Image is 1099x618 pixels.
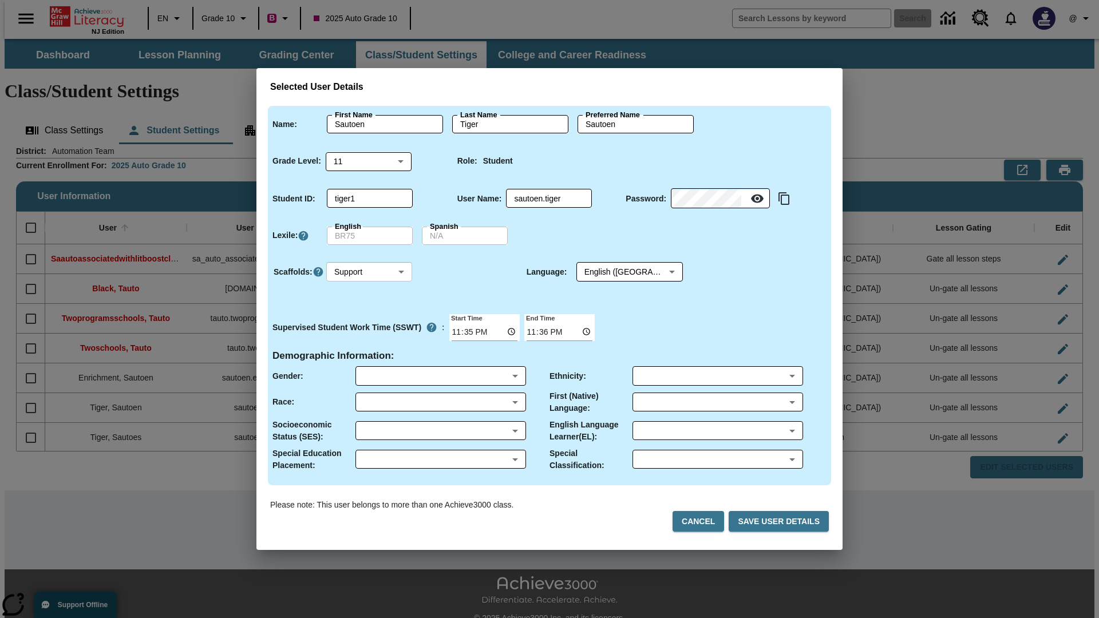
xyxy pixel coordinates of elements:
p: User Name : [457,193,502,205]
div: : [272,317,445,338]
p: Language : [527,266,567,278]
div: Grade Level [326,152,412,171]
p: Special Education Placement : [272,447,355,472]
button: Cancel [673,511,724,532]
p: Name : [272,118,297,130]
h3: Selected User Details [270,82,829,93]
p: First (Native) Language : [549,390,632,414]
p: Please note: This user belongs to more than one Achieve3000 class. [270,499,513,511]
p: Scaffolds : [274,266,313,278]
label: First Name [335,110,373,120]
div: Scaffolds [326,263,412,282]
p: Race : [272,396,294,408]
div: User Name [506,189,592,208]
button: Reveal Password [746,187,769,210]
p: Ethnicity : [549,370,586,382]
label: Last Name [460,110,497,120]
p: Supervised Student Work Time (SSWT) [272,322,421,334]
p: Role : [457,155,477,167]
label: End Time [524,313,555,322]
p: English Language Learner(EL) : [549,419,632,443]
p: Special Classification : [549,447,632,472]
p: Student ID : [272,193,315,205]
label: English [335,221,361,232]
button: Copy text to clipboard [774,189,794,208]
div: 11 [326,152,412,171]
p: Lexile : [272,229,298,241]
div: Student ID [327,189,413,208]
h4: Demographic Information : [272,350,394,362]
label: Preferred Name [586,110,640,120]
button: Click here to know more about Scaffolds [313,266,324,278]
div: English ([GEOGRAPHIC_DATA]) [576,263,683,282]
label: Start Time [449,313,483,322]
button: Save User Details [729,511,829,532]
p: Grade Level : [272,155,321,167]
p: Password : [626,193,666,205]
p: Socioeconomic Status (SES) : [272,419,355,443]
label: Spanish [430,221,458,232]
a: Click here to know more about Lexiles, Will open in new tab [298,230,309,241]
div: Password [671,189,770,208]
p: Gender : [272,370,303,382]
p: Student [483,155,513,167]
button: Supervised Student Work Time is the timeframe when students can take LevelSet and when lessons ar... [421,317,442,338]
div: Language [576,263,683,282]
div: Support [326,263,412,282]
